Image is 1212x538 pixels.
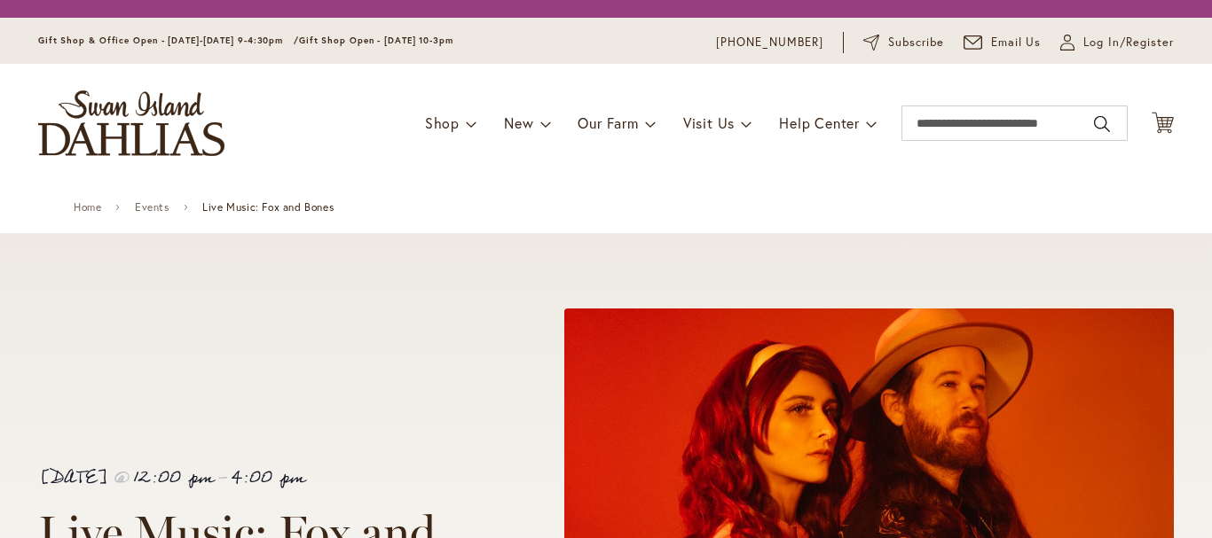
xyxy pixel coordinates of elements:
[991,34,1042,51] span: Email Us
[1094,110,1110,138] button: Search
[231,461,305,495] span: 4:00 pm
[113,461,130,495] span: @
[425,113,460,132] span: Shop
[202,201,334,214] span: Live Music: Fox and Bones
[135,201,169,214] a: Events
[38,35,299,46] span: Gift Shop & Office Open - [DATE]-[DATE] 9-4:30pm /
[504,113,533,132] span: New
[578,113,638,132] span: Our Farm
[683,113,735,132] span: Visit Us
[1060,34,1174,51] a: Log In/Register
[888,34,944,51] span: Subscribe
[133,461,214,495] span: 12:00 pm
[964,34,1042,51] a: Email Us
[863,34,944,51] a: Subscribe
[217,461,227,495] span: -
[38,461,109,495] span: [DATE]
[74,201,101,214] a: Home
[779,113,860,132] span: Help Center
[716,34,823,51] a: [PHONE_NUMBER]
[38,90,224,156] a: store logo
[299,35,453,46] span: Gift Shop Open - [DATE] 10-3pm
[1083,34,1174,51] span: Log In/Register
